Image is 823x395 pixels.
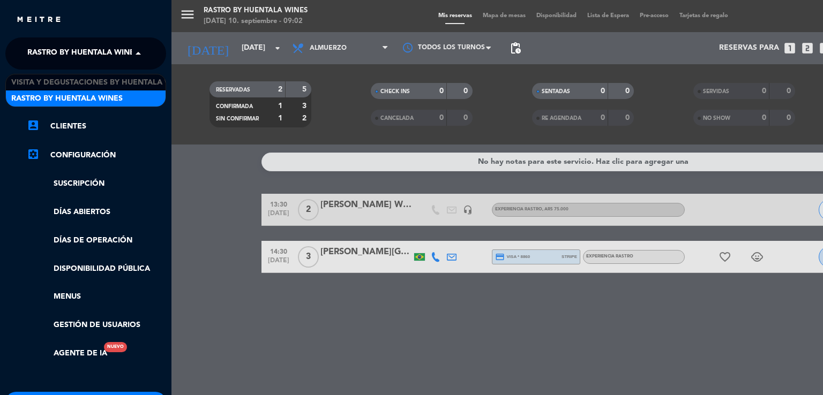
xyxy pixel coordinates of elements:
a: account_boxClientes [27,120,166,133]
a: Agente de IANuevo [27,347,107,360]
span: Rastro by Huentala Wines [11,93,123,105]
img: MEITRE [16,16,62,24]
i: settings_applications [27,148,40,161]
span: Visita y Degustaciones by Huentala Wines [11,77,189,89]
i: account_box [27,119,40,132]
div: Nuevo [104,342,127,352]
a: Disponibilidad pública [27,263,166,275]
a: Gestión de usuarios [27,319,166,331]
a: Configuración [27,149,166,162]
span: pending_actions [509,42,522,55]
a: Suscripción [27,178,166,190]
a: Días de Operación [27,234,166,247]
a: Días abiertos [27,206,166,218]
span: Rastro by Huentala Wines [27,42,139,65]
a: Menus [27,291,166,303]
